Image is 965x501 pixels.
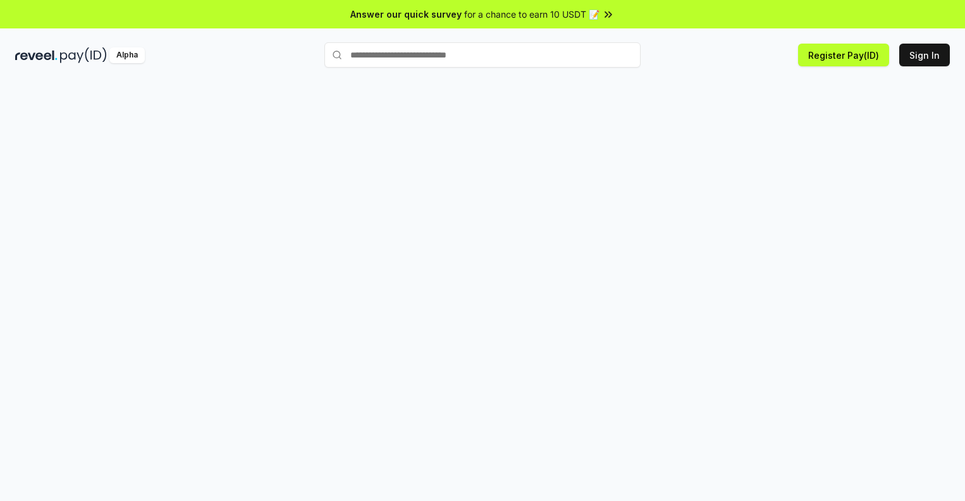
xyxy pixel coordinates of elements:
[15,47,58,63] img: reveel_dark
[109,47,145,63] div: Alpha
[899,44,950,66] button: Sign In
[60,47,107,63] img: pay_id
[798,44,889,66] button: Register Pay(ID)
[350,8,462,21] span: Answer our quick survey
[464,8,599,21] span: for a chance to earn 10 USDT 📝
